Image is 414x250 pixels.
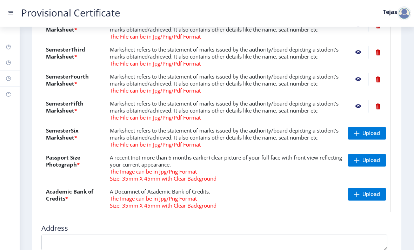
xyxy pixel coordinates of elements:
th: SemesterFifth Marksheet [43,97,107,124]
span: The File can be in Jpg/Png/Pdf Format [110,60,201,67]
nb-action: View File [348,73,368,86]
span: Upload [362,157,380,164]
th: Passport Size Photograph [43,151,107,185]
nb-action: View File [348,46,368,59]
label: Tejas [383,9,397,15]
a: Provisional Certificate [14,9,127,16]
nb-action: Delete File [368,100,388,113]
span: The Image can be in Jpg/Png Format [110,195,197,202]
td: Marksheet refers to the statement of marks issued by the authority/board depicting a student’s ma... [107,124,345,151]
span: The File can be in Jpg/Png/Pdf Format [110,33,201,40]
span: Size: 35mm X 45mm with Clear Background [110,175,216,182]
span: The File can be in Jpg/Png/Pdf Format [110,87,201,94]
nb-action: View File [348,100,368,113]
span: Upload [362,130,380,137]
td: Marksheet refers to the statement of marks issued by the authority/board depicting a student’s ma... [107,16,345,43]
th: SemesterThird Marksheet [43,43,107,70]
span: Upload [362,191,380,198]
th: SemesterSix Marksheet [43,124,107,151]
th: SemesterFourth Marksheet [43,70,107,97]
td: A Documnet of Academic Bank of Credits. [107,185,345,212]
td: A recent (not more than 6 months earlier) clear picture of your full face with front view reflect... [107,151,345,185]
label: Address [41,225,68,232]
td: Marksheet refers to the statement of marks issued by the authority/board depicting a student’s ma... [107,97,345,124]
td: Marksheet refers to the statement of marks issued by the authority/board depicting a student’s ma... [107,43,345,70]
th: SemesterTwo Marksheet [43,16,107,43]
span: Size: 35mm X 45mm with Clear Background [110,202,216,209]
span: The File can be in Jpg/Png/Pdf Format [110,114,201,121]
span: The Image can be in Jpg/Png Format [110,168,197,175]
span: The File can be in Jpg/Png/Pdf Format [110,141,201,148]
th: Academic Bank of Credits [43,185,107,212]
nb-action: Delete File [368,46,388,59]
td: Marksheet refers to the statement of marks issued by the authority/board depicting a student’s ma... [107,70,345,97]
nb-action: Delete File [368,73,388,86]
